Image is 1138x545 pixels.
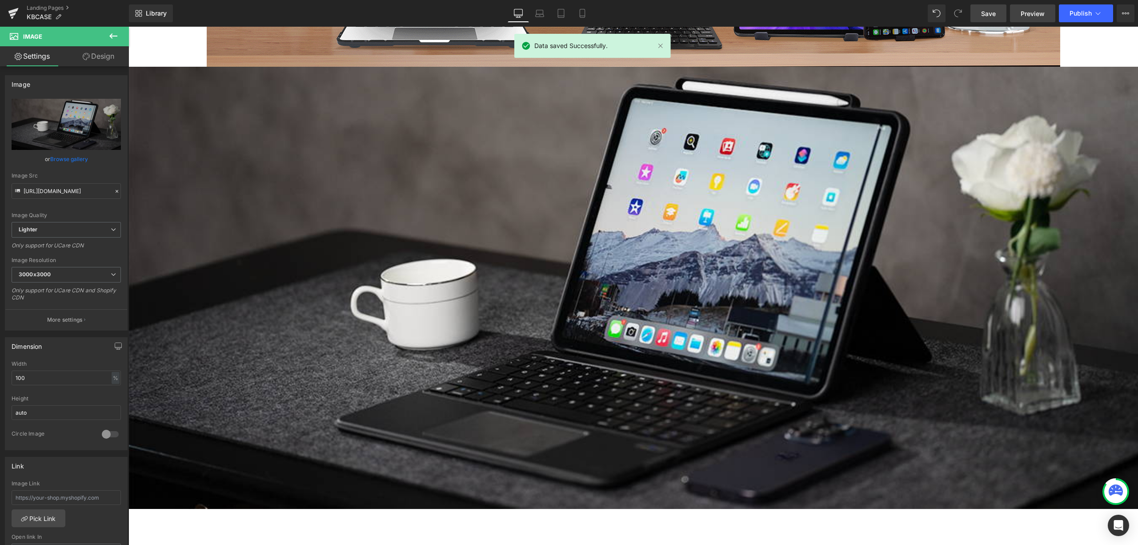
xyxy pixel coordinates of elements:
[981,9,996,18] span: Save
[27,13,52,20] span: KBCASE
[12,183,121,199] input: Link
[1108,515,1129,536] div: Open Intercom Messenger
[5,309,127,330] button: More settings
[146,9,167,17] span: Library
[12,287,121,307] div: Only support for UCare CDN and Shopify CDN
[550,4,572,22] a: Tablet
[1021,9,1045,18] span: Preview
[47,316,83,324] p: More settings
[12,173,121,179] div: Image Src
[19,271,51,278] b: 3000x3000
[112,372,120,384] div: %
[12,490,121,505] input: https://your-shop.myshopify.com
[529,4,550,22] a: Laptop
[12,534,121,540] div: Open link In
[949,4,967,22] button: Redo
[12,212,121,218] div: Image Quality
[12,338,42,350] div: Dimension
[572,4,593,22] a: Mobile
[12,457,24,470] div: Link
[12,242,121,255] div: Only support for UCare CDN
[19,226,37,233] b: Lighter
[1010,4,1055,22] a: Preview
[66,46,131,66] a: Design
[1059,4,1113,22] button: Publish
[129,4,173,22] a: New Library
[12,76,30,88] div: Image
[534,41,608,51] span: Data saved Successfully.
[12,371,121,385] input: auto
[23,33,42,40] span: Image
[12,154,121,164] div: or
[12,480,121,487] div: Image Link
[12,257,121,263] div: Image Resolution
[1117,4,1134,22] button: More
[508,4,529,22] a: Desktop
[12,396,121,402] div: Height
[12,361,121,367] div: Width
[12,430,93,440] div: Circle Image
[12,509,65,527] a: Pick Link
[12,405,121,420] input: auto
[50,151,88,167] a: Browse gallery
[928,4,946,22] button: Undo
[27,4,129,12] a: Landing Pages
[1070,10,1092,17] span: Publish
